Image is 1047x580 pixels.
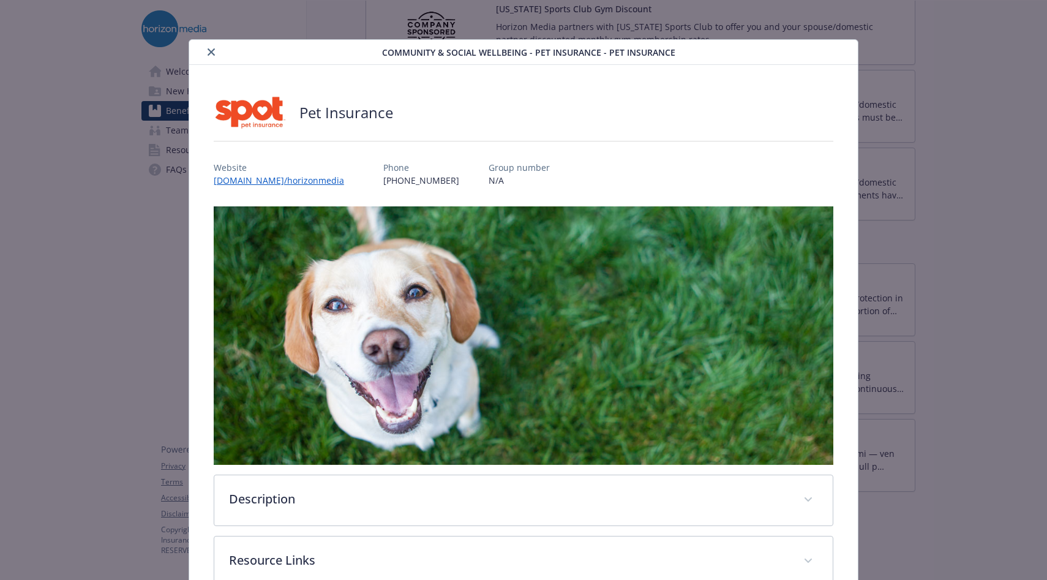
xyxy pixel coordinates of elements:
[214,94,287,131] img: Spot Pet Insurance
[214,206,833,465] img: banner
[489,174,550,187] p: N/A
[214,175,354,186] a: [DOMAIN_NAME]/horizonmedia
[204,45,219,59] button: close
[383,161,459,174] p: Phone
[229,490,789,508] p: Description
[299,102,393,123] h2: Pet Insurance
[383,174,459,187] p: [PHONE_NUMBER]
[214,475,833,525] div: Description
[214,161,354,174] p: Website
[229,551,789,570] p: Resource Links
[382,46,675,59] span: Community & Social Wellbeing - Pet Insurance - Pet Insurance
[489,161,550,174] p: Group number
